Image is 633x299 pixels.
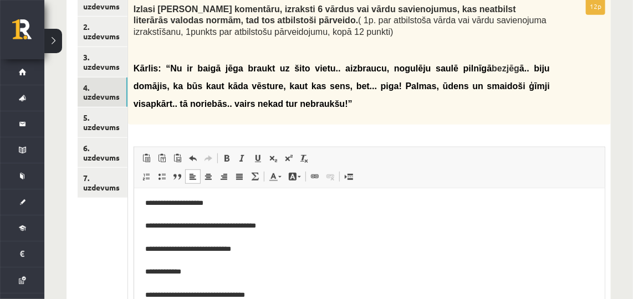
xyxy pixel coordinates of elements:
span: bezjēg [134,64,550,109]
a: Block Quote [170,169,185,184]
a: Justify [232,169,247,184]
a: Undo (Ctrl+Z) [185,151,201,166]
a: Paste as plain text (Ctrl+Shift+V) [154,151,170,166]
a: 5. uzdevums [78,107,127,137]
a: Redo (Ctrl+Y) [201,151,216,166]
a: Align Left [185,169,201,184]
a: Paste (Ctrl+V) [139,151,154,166]
a: 3. uzdevums [78,47,127,77]
a: Bold (Ctrl+B) [219,151,234,166]
a: Center [201,169,216,184]
a: Insert Page Break for Printing [341,169,356,184]
a: Subscript [266,151,281,166]
span: ā.. biju domājis, ka būs kaut kāda vēsture, kaut kas sens, bet... piga! Palmas, ūdens un smaidoši... [134,64,550,109]
a: 7. uzdevums [78,168,127,198]
a: Italic (Ctrl+I) [234,151,250,166]
a: Superscript [281,151,297,166]
a: 2. uzdevums [78,17,127,47]
a: Underline (Ctrl+U) [250,151,266,166]
span: Kārlis: “Nu ir baigā jēga braukt uz šito vietu.. aizbraucu, nogulēju saulē pilnīgā [134,64,492,73]
a: Align Right [216,169,232,184]
a: Text Color [266,169,285,184]
a: Insert/Remove Bulleted List [154,169,170,184]
a: Rīgas 1. Tālmācības vidusskola [12,19,44,47]
a: Remove Format [297,151,312,166]
a: 6. uzdevums [78,138,127,168]
span: Izlasi [PERSON_NAME] komentāru, izraksti 6 vārdus vai vārdu savienojumus, kas neatbilst literārās... [134,4,516,25]
a: Math [247,169,263,184]
a: Background Color [285,169,304,184]
a: Insert/Remove Numbered List [139,169,154,184]
a: Unlink [323,169,338,184]
a: Paste from Word [170,151,185,166]
a: Link (Ctrl+K) [307,169,323,184]
a: 4. uzdevums [78,78,127,107]
span: ( 1p. par atbilstoša vārda vai vārdu savienojuma izrakstīšanu, 1punkts par atbilstošu pārveidojum... [134,16,547,37]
